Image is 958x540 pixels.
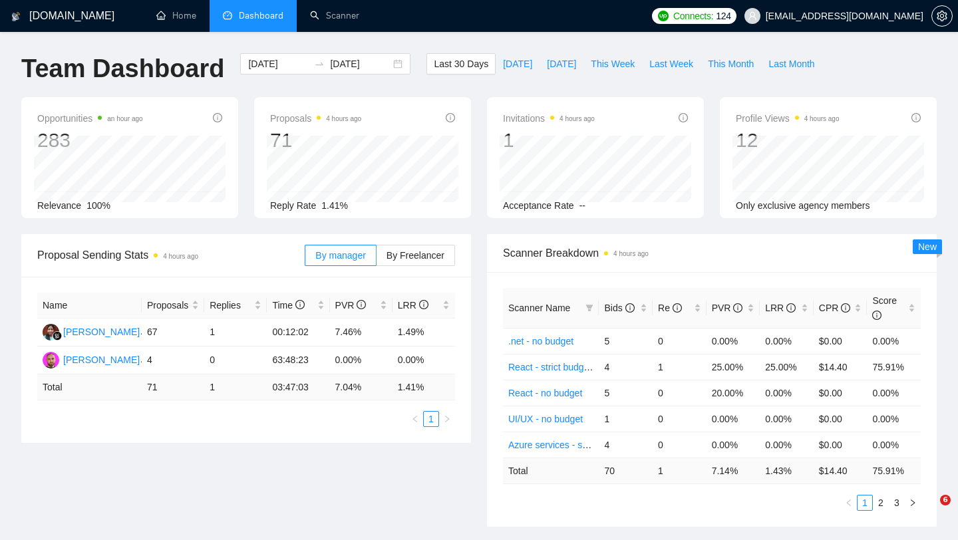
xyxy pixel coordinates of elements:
[43,326,140,337] a: YP[PERSON_NAME]
[37,110,143,126] span: Opportunities
[918,241,937,252] span: New
[424,412,438,426] a: 1
[446,113,455,122] span: info-circle
[204,319,267,346] td: 1
[267,374,329,400] td: 03:47:03
[387,250,444,261] span: By Freelancer
[653,406,707,432] td: 0
[583,298,596,318] span: filter
[142,374,204,400] td: 71
[398,300,428,311] span: LRR
[21,53,224,84] h1: Team Dashboard
[707,328,760,354] td: 0.00%
[508,440,629,450] a: Azure services - strict budget
[37,293,142,319] th: Name
[37,374,142,400] td: Total
[867,458,921,483] td: 75.91 %
[599,328,653,354] td: 5
[599,458,653,483] td: 70
[905,495,921,511] li: Next Page
[712,303,743,313] span: PVR
[736,110,840,126] span: Profile Views
[673,303,682,313] span: info-circle
[814,354,868,380] td: $14.40
[604,303,634,313] span: Bids
[786,303,796,313] span: info-circle
[889,495,904,510] a: 3
[559,115,595,122] time: 4 hours ago
[419,300,428,309] span: info-circle
[547,57,576,71] span: [DATE]
[814,406,868,432] td: $0.00
[873,495,889,511] li: 2
[37,128,143,153] div: 283
[760,458,814,483] td: 1.43 %
[760,432,814,458] td: 0.00%
[736,200,870,211] span: Only exclusive agency members
[43,354,140,364] a: YK[PERSON_NAME]
[503,110,595,126] span: Invitations
[63,352,140,367] div: [PERSON_NAME]
[841,303,850,313] span: info-circle
[204,293,267,319] th: Replies
[213,113,222,122] span: info-circle
[439,411,455,427] li: Next Page
[503,57,532,71] span: [DATE]
[503,458,599,483] td: Total
[508,388,582,398] a: React - no budget
[142,319,204,346] td: 67
[814,432,868,458] td: $0.00
[701,53,761,74] button: This Month
[443,415,451,423] span: right
[508,414,583,424] a: UI/UX - no budget
[765,303,796,313] span: LRR
[814,380,868,406] td: $0.00
[940,495,951,505] span: 6
[503,200,574,211] span: Acceptance Rate
[931,5,953,27] button: setting
[613,250,649,257] time: 4 hours ago
[393,374,455,400] td: 1.41 %
[63,325,140,339] div: [PERSON_NAME]
[434,57,488,71] span: Last 30 Days
[330,346,393,374] td: 0.00%
[649,57,693,71] span: Last Week
[204,346,267,374] td: 0
[142,346,204,374] td: 4
[503,128,595,153] div: 1
[11,6,21,27] img: logo
[653,458,707,483] td: 1
[314,59,325,69] span: swap-right
[270,200,316,211] span: Reply Rate
[707,380,760,406] td: 20.00%
[653,380,707,406] td: 0
[760,380,814,406] td: 0.00%
[760,406,814,432] td: 0.00%
[508,362,666,372] a: React - strict budget (Roman Account)
[867,354,921,380] td: 75.91%
[330,319,393,346] td: 7.46%
[814,328,868,354] td: $0.00
[270,110,361,126] span: Proposals
[872,311,881,320] span: info-circle
[599,380,653,406] td: 5
[393,319,455,346] td: 1.49%
[867,380,921,406] td: 0.00%
[295,300,305,309] span: info-circle
[911,113,921,122] span: info-circle
[426,53,496,74] button: Last 30 Days
[37,200,81,211] span: Relevance
[736,128,840,153] div: 12
[819,303,850,313] span: CPR
[932,11,952,21] span: setting
[748,11,757,21] span: user
[107,115,142,122] time: an hour ago
[223,11,232,20] span: dashboard
[321,200,348,211] span: 1.41%
[760,328,814,354] td: 0.00%
[156,10,196,21] a: homeHome
[707,458,760,483] td: 7.14 %
[653,328,707,354] td: 0
[503,245,921,261] span: Scanner Breakdown
[315,250,365,261] span: By manager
